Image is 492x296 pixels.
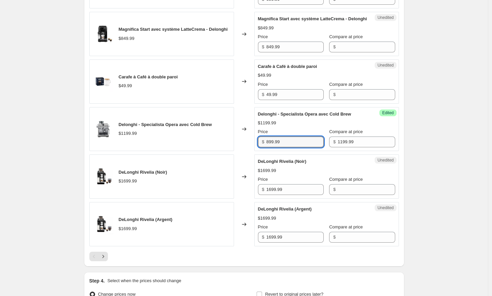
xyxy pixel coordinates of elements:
[262,139,264,144] span: $
[258,206,312,212] span: DeLonghi Rivelia (Argent)
[382,110,394,116] span: Edited
[258,120,276,126] div: $1199.99
[258,34,268,39] span: Price
[107,277,181,284] p: Select when the prices should change
[377,157,394,163] span: Unedited
[119,74,178,79] span: Carafe à Café à double paroi
[89,252,108,261] nav: Pagination
[258,167,276,174] div: $1699.99
[329,82,363,87] span: Compare at price
[329,129,363,134] span: Compare at price
[119,130,137,137] div: $1199.99
[258,25,274,31] div: $849.99
[258,177,268,182] span: Price
[119,225,137,232] div: $1699.99
[119,27,228,32] span: Magnifica Start avec système LatteCrema - Delonghi
[258,72,271,79] div: $49.99
[119,35,135,42] div: $849.99
[258,215,276,222] div: $1699.99
[333,139,336,144] span: $
[333,187,336,192] span: $
[262,44,264,49] span: $
[329,224,363,229] span: Compare at price
[377,63,394,68] span: Unedited
[333,92,336,97] span: $
[333,44,336,49] span: $
[119,170,167,175] span: DeLonghi Rivelia (Noir)
[93,214,113,235] img: image__68200_80x.webp
[262,92,264,97] span: $
[93,24,113,44] img: Image_6f3bb730-496e-4077-b385-1ae537324107_80x.jpg
[262,235,264,240] span: $
[119,217,173,222] span: DeLonghi Rivelia (Argent)
[258,159,307,164] span: DeLonghi Rivelia (Noir)
[119,178,137,184] div: $1699.99
[258,64,317,69] span: Carafe à Café à double paroi
[258,112,351,117] span: Delonghi - Specialista Opera avec Cold Brew
[377,205,394,211] span: Unedited
[377,15,394,20] span: Unedited
[329,177,363,182] span: Compare at price
[262,187,264,192] span: $
[93,167,113,187] img: image__68200_80x.webp
[258,82,268,87] span: Price
[93,119,113,139] img: EC9555M_a_80x.webp
[329,34,363,39] span: Compare at price
[93,71,113,92] img: 284289_1_80x.png
[89,277,105,284] h2: Step 4.
[119,82,132,89] div: $49.99
[333,235,336,240] span: $
[258,224,268,229] span: Price
[119,122,212,127] span: Delonghi - Specialista Opera avec Cold Brew
[258,16,367,21] span: Magnifica Start avec système LatteCrema - Delonghi
[98,252,108,261] button: Next
[258,129,268,134] span: Price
